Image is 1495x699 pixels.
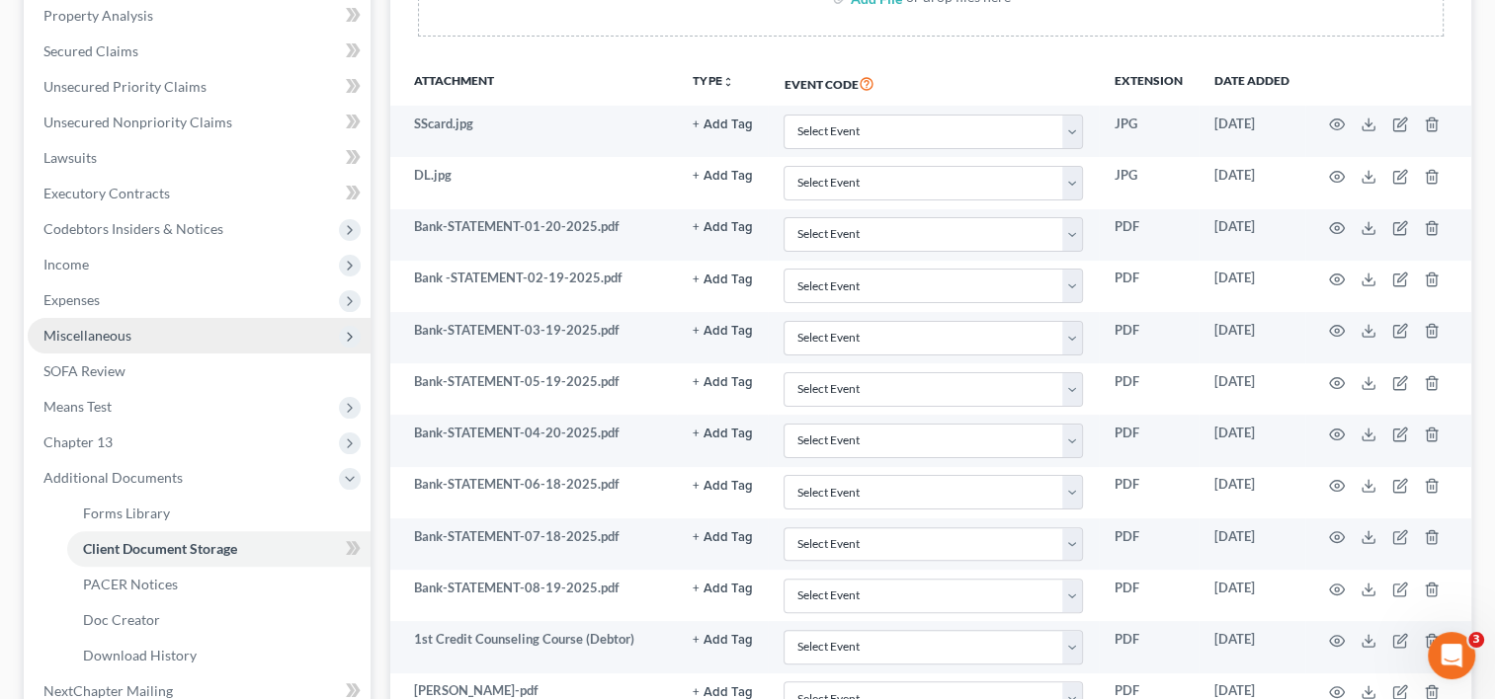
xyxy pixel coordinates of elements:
button: + Add Tag [693,634,752,647]
td: PDF [1099,209,1199,261]
button: TYPEunfold_more [693,75,733,88]
td: PDF [1099,518,1199,570]
td: [DATE] [1199,518,1305,570]
span: Unsecured Nonpriority Claims [43,114,232,130]
span: Doc Creator [83,611,160,628]
span: Income [43,256,89,272]
span: PACER Notices [83,576,178,592]
button: + Add Tag [693,427,752,440]
span: NextChapter Mailing [43,682,173,699]
td: Bank-STATEMENT-06-18-2025.pdf [390,467,677,518]
a: + Add Tag [693,475,752,494]
a: Unsecured Nonpriority Claims [28,105,371,140]
td: Bank -STATEMENT-02-19-2025.pdf [390,261,677,312]
a: PACER Notices [67,567,371,602]
button: + Add Tag [693,376,752,389]
button: + Add Tag [693,686,752,699]
a: + Add Tag [693,115,752,133]
span: Unsecured Priority Claims [43,78,207,95]
a: + Add Tag [693,269,752,287]
td: JPG [1099,157,1199,208]
button: + Add Tag [693,480,752,493]
td: [DATE] [1199,363,1305,415]
td: [DATE] [1199,570,1305,621]
td: PDF [1099,570,1199,621]
a: + Add Tag [693,527,752,546]
a: Unsecured Priority Claims [28,69,371,105]
td: PDF [1099,467,1199,518]
td: PDF [1099,621,1199,672]
td: [DATE] [1199,621,1305,672]
a: + Add Tag [693,321,752,340]
td: [DATE] [1199,467,1305,518]
th: Extension [1099,60,1199,106]
a: + Add Tag [693,579,752,597]
button: + Add Tag [693,325,752,338]
td: SScard.jpg [390,106,677,157]
button: + Add Tag [693,118,752,131]
td: Bank-STATEMENT-05-19-2025.pdf [390,363,677,415]
th: Event Code [768,60,1099,106]
a: Doc Creator [67,602,371,638]
button: + Add Tag [693,531,752,544]
td: [DATE] [1199,415,1305,466]
span: Executory Contracts [43,185,170,201]
span: Miscellaneous [43,327,131,344]
span: Property Analysis [43,7,153,24]
span: Secured Claims [43,42,138,59]
td: PDF [1099,363,1199,415]
iframe: Intercom live chat [1428,632,1475,679]
td: Bank-STATEMENT-07-18-2025.pdf [390,518,677,570]
td: Bank-STATEMENT-04-20-2025.pdf [390,415,677,466]
td: Bank-STATEMENT-03-19-2025.pdf [390,312,677,363]
td: [DATE] [1199,261,1305,312]
button: + Add Tag [693,170,752,183]
a: + Add Tag [693,166,752,185]
span: Codebtors Insiders & Notices [43,220,223,237]
td: DL.jpg [390,157,677,208]
td: 1st Credit Counseling Course (Debtor) [390,621,677,672]
td: PDF [1099,415,1199,466]
a: + Add Tag [693,630,752,649]
td: Bank-STATEMENT-01-20-2025.pdf [390,209,677,261]
a: Secured Claims [28,34,371,69]
td: Bank-STATEMENT-08-19-2025.pdf [390,570,677,621]
td: [DATE] [1199,209,1305,261]
span: Chapter 13 [43,433,113,450]
a: Download History [67,638,371,673]
span: Client Document Storage [83,540,237,557]
a: SOFA Review [28,353,371,389]
a: + Add Tag [693,217,752,236]
a: + Add Tag [693,424,752,442]
span: 3 [1468,632,1484,648]
th: Date added [1199,60,1305,106]
i: unfold_more [721,76,733,88]
span: Additional Documents [43,469,183,486]
th: Attachment [390,60,677,106]
td: [DATE] [1199,157,1305,208]
a: Lawsuits [28,140,371,176]
span: Lawsuits [43,149,97,166]
span: Means Test [43,398,112,415]
td: PDF [1099,261,1199,312]
a: Client Document Storage [67,531,371,567]
span: Expenses [43,291,100,308]
td: JPG [1099,106,1199,157]
td: [DATE] [1199,312,1305,363]
button: + Add Tag [693,273,752,286]
span: SOFA Review [43,362,125,379]
a: Executory Contracts [28,176,371,211]
span: Download History [83,647,197,663]
button: + Add Tag [693,582,752,595]
span: Forms Library [83,505,170,521]
td: PDF [1099,312,1199,363]
td: [DATE] [1199,106,1305,157]
a: Forms Library [67,496,371,531]
a: + Add Tag [693,372,752,391]
button: + Add Tag [693,221,752,234]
